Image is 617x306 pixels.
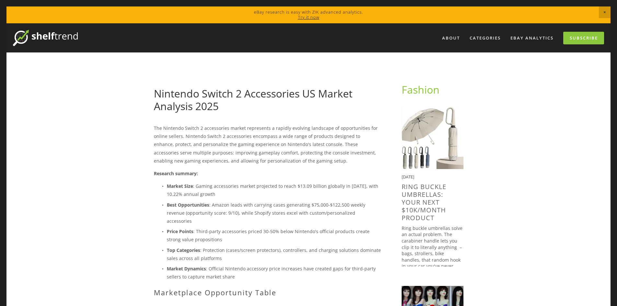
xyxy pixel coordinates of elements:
[402,107,463,169] img: Ring Buckle Umbrellas: Your Next $10K/Month Product
[506,33,558,43] a: eBay Analytics
[402,225,463,276] p: Ring buckle umbrellas solve an actual problem. The carabiner handle lets you clip it to literally...
[167,228,193,234] strong: Price Points
[167,227,381,244] p: : Third-party accessories priced 30-50% below Nintendo's official products create strong value pr...
[438,33,464,43] a: About
[154,170,198,176] strong: Research summary:
[167,201,381,225] p: : Amazon leads with carrying cases generating $75,000-$122,500 weekly revenue (opportunity score:...
[298,14,319,20] a: Try it now
[167,246,381,262] p: : Protection (cases/screen protectors), controllers, and charging solutions dominate sales across...
[167,202,209,208] strong: Best Opportunities
[154,288,381,297] h2: Marketplace Opportunity Table
[402,174,414,180] time: [DATE]
[154,86,352,113] a: Nintendo Switch 2 Accessories US Market Analysis 2025
[167,182,381,198] p: : Gaming accessories market projected to reach $13.09 billion globally in [DATE], with 10.22% ann...
[402,83,440,96] a: Fashion
[167,266,206,272] strong: Market Dynamics
[465,33,505,43] div: Categories
[167,183,193,189] strong: Market Size
[402,182,446,222] a: Ring Buckle Umbrellas: Your Next $10K/Month Product
[167,247,200,253] strong: Top Categories
[167,265,381,281] p: : Official Nintendo accessory price increases have created gaps for third-party sellers to captur...
[563,32,604,44] a: Subscribe
[13,30,78,46] img: ShelfTrend
[599,6,611,18] span: Close Announcement
[154,124,381,165] p: The Nintendo Switch 2 accessories market represents a rapidly evolving landscape of opportunities...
